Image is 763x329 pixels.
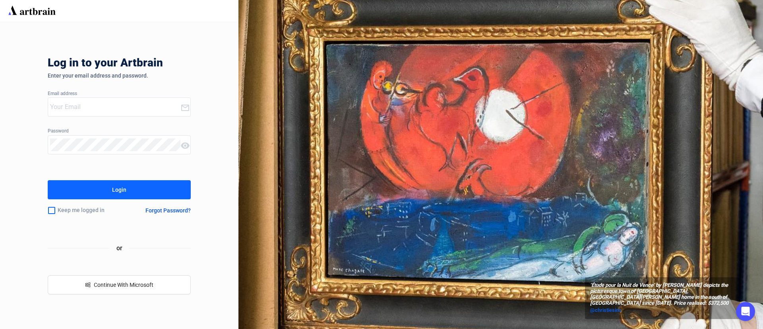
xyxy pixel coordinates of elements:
span: or [110,243,129,253]
div: Keep me logged in [48,202,126,219]
span: windows [85,282,91,288]
div: Password [48,128,191,134]
div: Log in to your Artbrain [48,56,286,72]
button: Login [48,180,191,199]
div: Login [112,183,126,196]
a: @christiesinc [590,306,735,314]
span: @christiesinc [590,307,622,313]
div: Email address [48,91,191,97]
input: Your Email [50,101,180,113]
div: Open Intercom Messenger [736,302,755,321]
span: Continue With Microsoft [94,282,153,288]
div: Enter your email address and password. [48,72,191,79]
div: Forgot Password? [145,207,191,214]
span: ‘Étude pour la Nuit de Vence’ by [PERSON_NAME] depicts the picturesque town of [GEOGRAPHIC_DATA],... [590,282,735,306]
button: windowsContinue With Microsoft [48,275,191,294]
